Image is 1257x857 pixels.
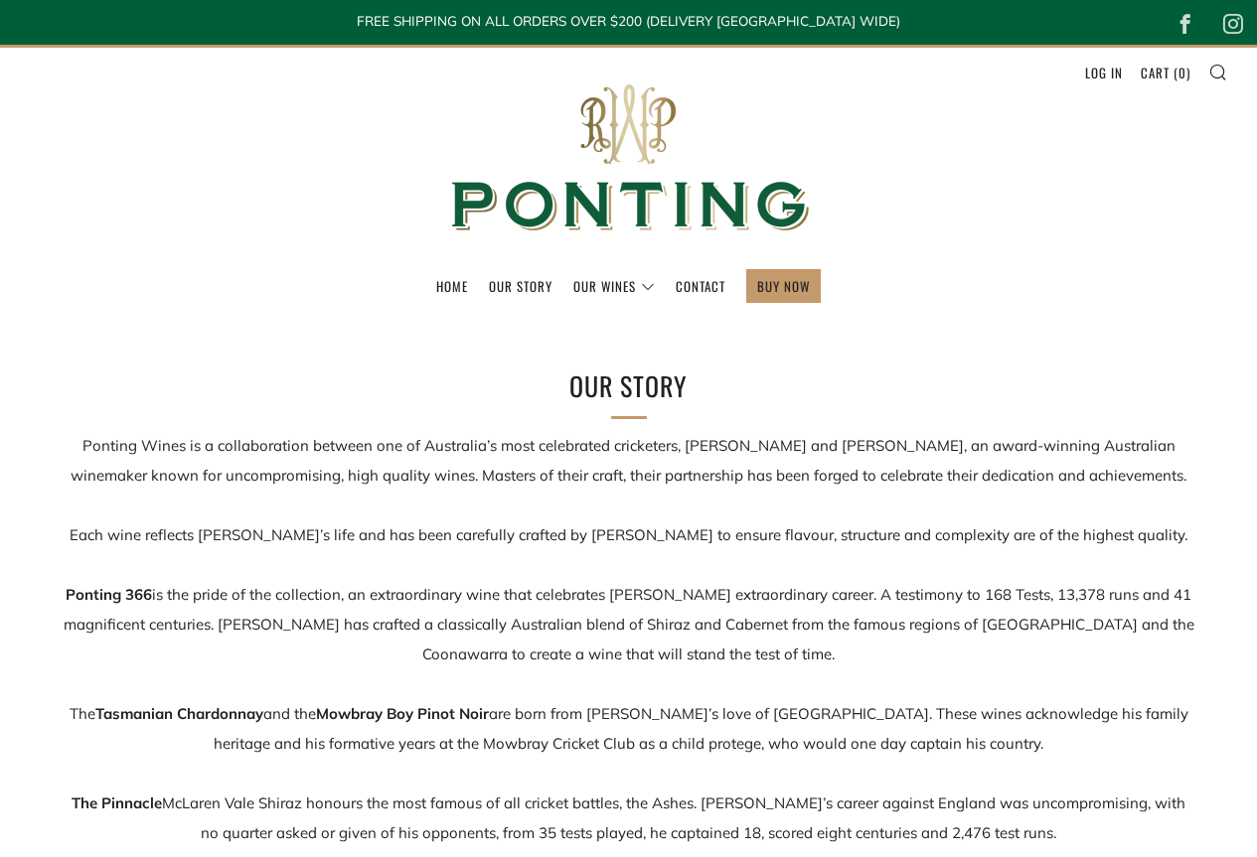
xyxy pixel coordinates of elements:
[489,270,552,302] a: Our Story
[72,793,162,812] strong: The Pinnacle
[301,365,957,407] h2: Our Story
[1178,63,1186,82] span: 0
[430,48,828,269] img: Ponting Wines
[676,270,725,302] a: Contact
[316,704,489,723] strong: Mowbray Boy Pinot Noir
[66,585,152,604] strong: Ponting 366
[1085,57,1123,88] a: Log in
[573,270,655,302] a: Our Wines
[757,270,810,302] a: BUY NOW
[436,270,468,302] a: Home
[1141,57,1190,88] a: Cart (0)
[95,704,263,723] strong: Tasmanian Chardonnay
